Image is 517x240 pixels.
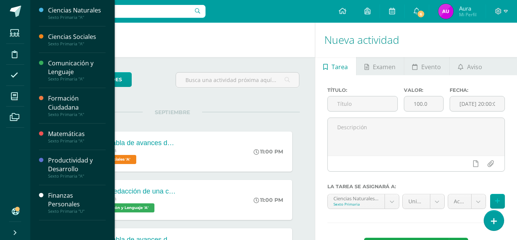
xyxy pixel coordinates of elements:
a: Formación CiudadanaSexto Primaria "A" [48,94,106,117]
label: Fecha: [450,87,505,93]
div: 11:00 PM [254,148,283,155]
label: Título: [327,87,398,93]
div: Sexto Primaria "A" [48,76,106,82]
div: ACT03-Tabla de avances de la Civilización [GEOGRAPHIC_DATA] [85,139,176,147]
a: Productividad y DesarrolloSexto Primaria "A" [48,156,106,179]
div: Ciencias Sociales [48,33,106,41]
a: Evento [404,57,449,75]
div: Finanzas Personales [48,191,106,209]
a: Aviso [450,57,490,75]
input: Busca un usuario... [35,5,206,18]
span: SEPTIEMBRE [143,109,202,116]
div: Productividad y Desarrollo [48,156,106,173]
div: Matemáticas [48,130,106,138]
div: Comunicación y Lenguaje [48,59,106,76]
div: Sexto Primaria "A" [48,138,106,144]
a: Ciencias Naturales 'A'Sexto Primaria [328,194,399,209]
a: Unidad 4 [403,194,444,209]
a: Ciencias SocialesSexto Primaria "A" [48,33,106,46]
span: Examen [373,58,396,76]
div: Sexto Primaria "A" [48,15,106,20]
div: Sexto Primaria "A" [48,173,106,179]
span: Tarea [332,58,348,76]
a: Finanzas PersonalesSexto Primaria "U" [48,191,106,214]
span: Actitudinal (5.0%) [454,194,466,209]
input: Título [328,96,397,111]
a: Ciencias NaturalesSexto Primaria "A" [48,6,106,20]
div: Formación Ciudadana [48,94,106,111]
span: 6 [417,10,425,18]
img: cfd16455df1bd7e8a240b689e86da594.png [438,4,453,19]
div: Ciencias Naturales [48,6,106,15]
a: Examen [357,57,404,75]
span: Mi Perfil [459,11,477,18]
h1: Nueva actividad [324,23,508,57]
a: Tarea [315,57,356,75]
label: La tarea se asignará a: [327,184,505,189]
div: Sexto Primaria [333,201,379,207]
span: Unidad 4 [408,194,424,209]
label: Valor: [404,87,444,93]
input: Busca una actividad próxima aquí... [176,73,299,87]
h1: Actividades [39,23,306,57]
span: Comunicación y Lenguaje 'A' [85,203,154,212]
span: Aura [459,5,477,12]
input: Fecha de entrega [450,96,505,111]
div: 11:00 PM [254,197,283,203]
div: Sexto Primaria "A" [48,112,106,117]
div: Sexto Primaria "A" [48,41,106,46]
span: Evento [421,58,441,76]
span: Aviso [467,58,482,76]
a: MatemáticasSexto Primaria "A" [48,130,106,144]
div: Sexto Primaria "U" [48,209,106,214]
div: Ciencias Naturales 'A' [333,194,379,201]
div: ACT03-Redacción de una carta [85,187,176,195]
a: Actitudinal (5.0%) [448,194,486,209]
a: Comunicación y LenguajeSexto Primaria "A" [48,59,106,82]
input: Puntos máximos [404,96,443,111]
